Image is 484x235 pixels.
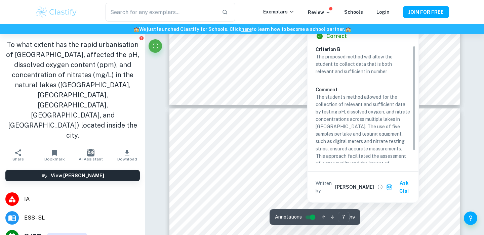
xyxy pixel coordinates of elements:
h6: Criterion B [316,46,416,53]
a: here [241,27,252,32]
p: Written by [316,180,334,194]
span: Share [12,157,24,161]
h1: To what extent has the rapid urbanisation of [GEOGRAPHIC_DATA], affected the pH, dissolved oxygen... [5,40,140,140]
a: Login [376,9,390,15]
button: AI Assistant [73,146,109,164]
h6: View [PERSON_NAME] [51,172,104,179]
span: AI Assistant [79,157,103,161]
span: Annotations [275,214,302,221]
span: ESS - SL [24,214,140,222]
h6: Comment [316,86,410,93]
img: AI Assistant [87,149,94,156]
h6: Correct [326,32,347,40]
img: Clastify logo [35,5,78,19]
button: Download [109,146,145,164]
p: Exemplars [263,8,294,15]
button: Help and Feedback [464,211,477,225]
img: clai.svg [386,184,393,190]
p: The student’s method allowed for the collection of relevant and sufficient data by testing pH, di... [316,93,410,175]
button: Report issue [139,36,144,41]
span: 🏫 [345,27,351,32]
button: Ask Clai [385,177,416,197]
p: Review [308,9,331,16]
input: Search for any exemplars... [106,3,216,21]
button: Fullscreen [149,39,162,53]
button: View [PERSON_NAME] [5,170,140,181]
span: / 19 [350,214,355,220]
button: View full profile [375,182,385,192]
span: Download [117,157,137,161]
button: Bookmark [36,146,73,164]
h6: We just launched Clastify for Schools. Click to learn how to become a school partner. [1,26,483,33]
p: The proposed method will allow the student to collect data that is both relevant and sufficient i... [316,53,410,75]
span: IA [24,195,140,203]
h6: [PERSON_NAME] [335,183,374,191]
button: JOIN FOR FREE [403,6,449,18]
a: Schools [344,9,363,15]
span: 🏫 [133,27,139,32]
span: Bookmark [44,157,65,161]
